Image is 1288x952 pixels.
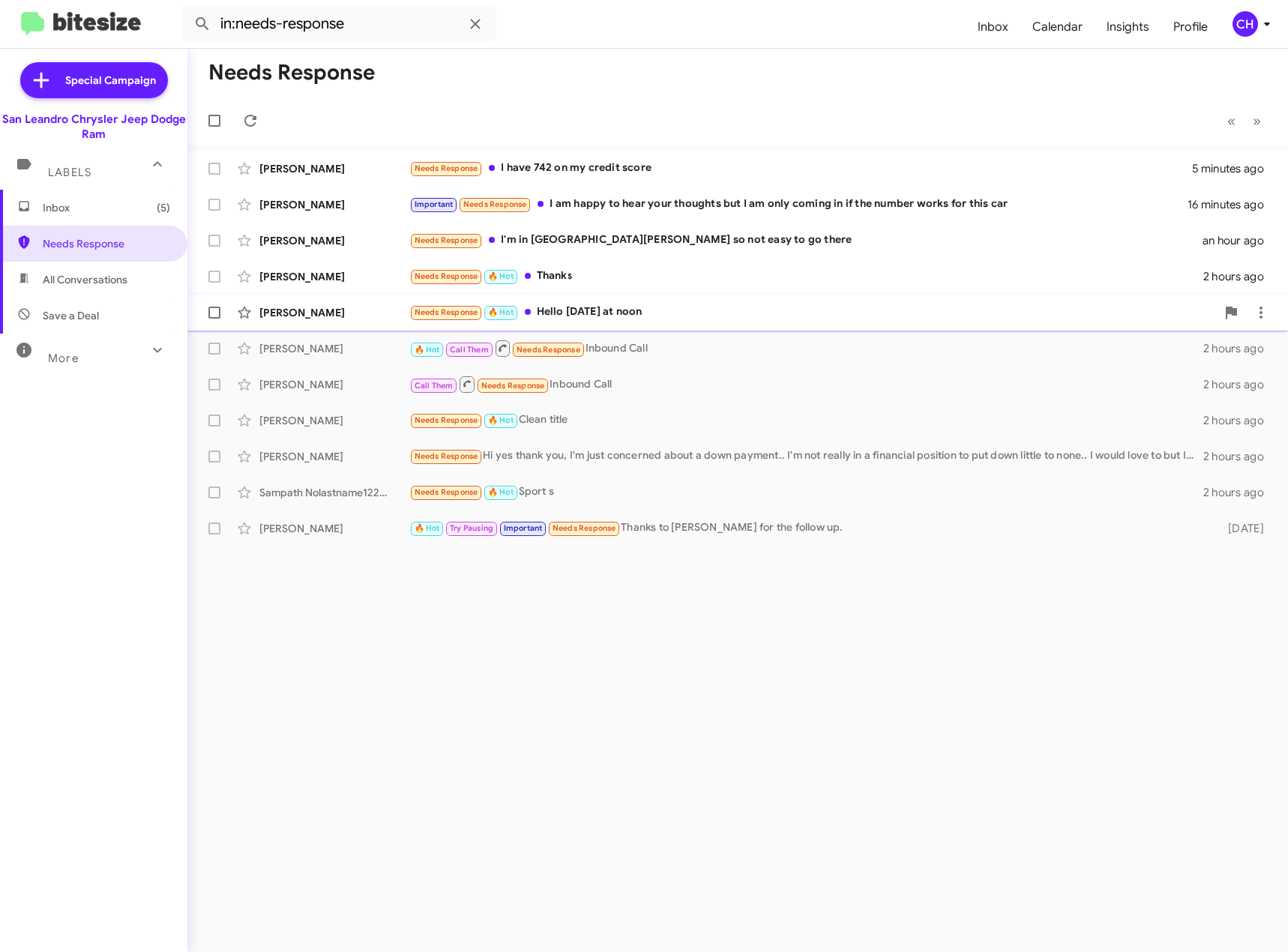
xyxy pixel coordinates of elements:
div: Thanks [409,268,1203,285]
div: I have 742 on my credit score [409,160,1192,177]
span: Try Pausing [450,523,493,533]
div: [PERSON_NAME] [259,233,409,248]
div: [PERSON_NAME] [259,269,409,284]
nav: Page navigation example [1219,106,1270,136]
div: I am happy to hear your thoughts but I am only coming in if the number works for this car [409,196,1188,213]
a: Calendar [1020,5,1095,49]
div: 2 hours ago [1203,269,1276,284]
span: 🔥 Hot [488,307,514,317]
div: [PERSON_NAME] [259,521,409,536]
span: Important [415,199,454,209]
button: CH [1220,11,1272,37]
div: [DATE] [1206,521,1276,536]
div: Inbound Call [409,339,1203,358]
span: Labels [48,166,91,179]
div: 5 minutes ago [1192,161,1276,176]
span: Inbox [43,200,170,215]
a: Special Campaign [20,62,168,98]
div: 16 minutes ago [1188,197,1276,212]
span: Save a Deal [43,308,99,323]
div: Clean title [409,412,1203,429]
span: Special Campaign [65,73,156,88]
span: Needs Response [553,523,616,533]
div: Hi yes thank you, I'm just concerned about a down payment.. I'm not really in a financial positio... [409,448,1203,465]
div: [PERSON_NAME] [259,341,409,356]
div: [PERSON_NAME] [259,413,409,428]
div: [PERSON_NAME] [259,197,409,212]
span: Needs Response [517,345,580,355]
a: Profile [1161,5,1220,49]
input: Search [181,6,496,42]
button: Next [1244,106,1270,136]
span: Needs Response [415,451,478,461]
span: Call Them [415,381,454,391]
button: Previous [1218,106,1245,136]
div: [PERSON_NAME] [259,161,409,176]
span: 🔥 Hot [415,523,440,533]
div: 2 hours ago [1203,377,1276,392]
div: 2 hours ago [1203,341,1276,356]
div: CH [1233,11,1258,37]
div: Sport s [409,483,1203,501]
div: I'm in [GEOGRAPHIC_DATA][PERSON_NAME] so not easy to go there [409,232,1203,249]
div: Inbound Call [409,375,1203,394]
div: [PERSON_NAME] [259,305,409,320]
div: 2 hours ago [1203,449,1276,464]
div: Hello [DATE] at noon [409,304,1216,321]
h1: Needs Response [208,61,375,85]
span: « [1227,112,1236,130]
a: Inbox [966,5,1020,49]
div: [PERSON_NAME] [259,377,409,392]
span: Important [504,523,543,533]
span: 🔥 Hot [415,345,440,355]
span: Needs Response [415,271,478,281]
div: 2 hours ago [1203,413,1276,428]
span: 🔥 Hot [488,415,514,425]
span: More [48,352,79,365]
span: Call Them [450,345,489,355]
span: Needs Response [463,199,527,209]
span: » [1253,112,1261,130]
span: Needs Response [481,381,545,391]
span: 🔥 Hot [488,487,514,497]
a: Insights [1095,5,1161,49]
span: (5) [157,200,170,215]
span: Needs Response [415,307,478,317]
div: an hour ago [1203,233,1276,248]
span: Needs Response [415,163,478,173]
span: Needs Response [415,235,478,245]
span: Needs Response [43,236,170,251]
span: All Conversations [43,272,127,287]
div: [PERSON_NAME] [259,449,409,464]
div: Thanks to [PERSON_NAME] for the follow up. [409,519,1206,537]
span: Needs Response [415,487,478,497]
div: 2 hours ago [1203,485,1276,500]
span: Needs Response [415,415,478,425]
div: Sampath Nolastname122682462 [259,485,409,500]
span: 🔥 Hot [488,271,514,281]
